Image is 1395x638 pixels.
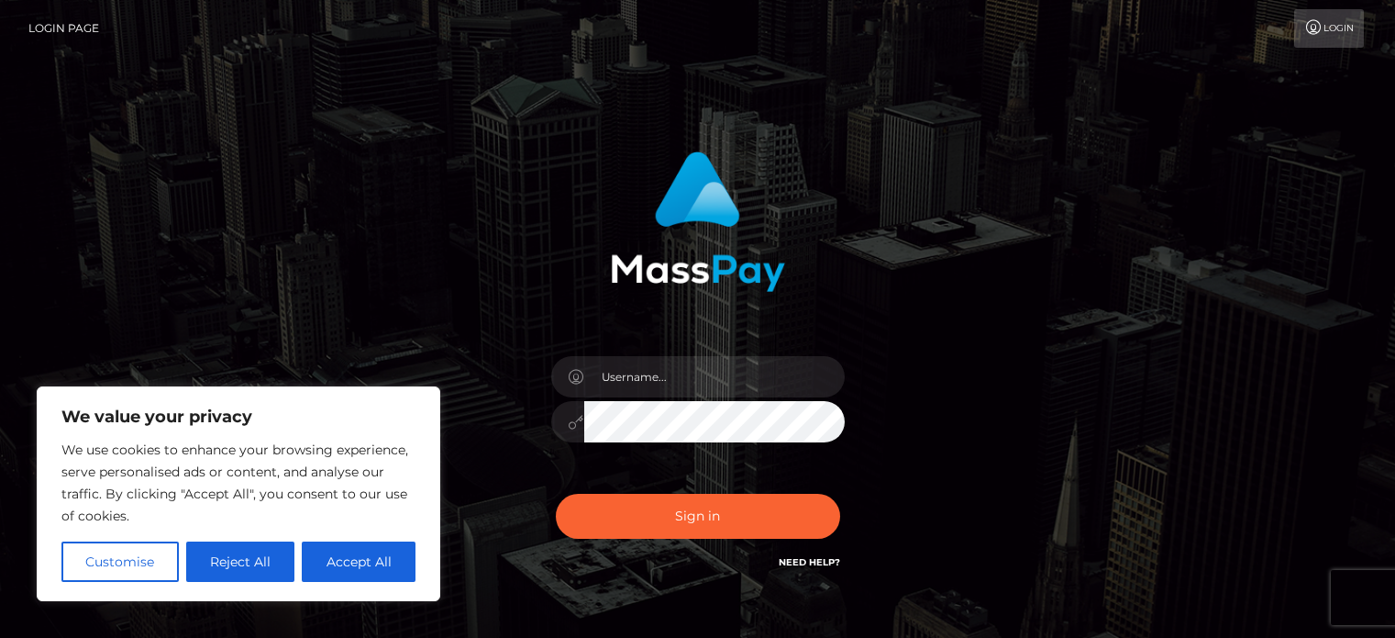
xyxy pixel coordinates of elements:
[1294,9,1364,48] a: Login
[611,151,785,292] img: MassPay Login
[28,9,99,48] a: Login Page
[556,494,840,539] button: Sign in
[302,542,415,582] button: Accept All
[779,556,840,568] a: Need Help?
[37,386,440,601] div: We value your privacy
[186,542,295,582] button: Reject All
[584,356,845,397] input: Username...
[61,406,415,428] p: We value your privacy
[61,439,415,527] p: We use cookies to enhance your browsing experience, serve personalised ads or content, and analys...
[61,542,179,582] button: Customise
